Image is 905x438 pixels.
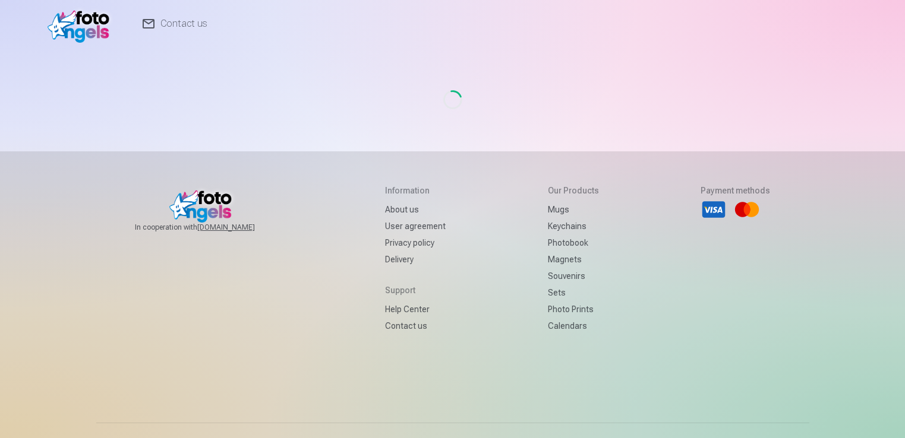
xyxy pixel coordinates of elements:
a: Calendars [548,318,599,334]
a: Help Center [385,301,446,318]
li: Visa [701,196,727,223]
span: In cooperation with [135,223,283,232]
a: Keychains [548,218,599,234]
a: Privacy policy [385,234,446,251]
a: Sets [548,284,599,301]
a: User agreement [385,218,446,234]
a: Souvenirs [548,268,599,284]
a: Magnets [548,251,599,268]
a: Mugs [548,201,599,218]
a: Contact us [385,318,446,334]
a: [DOMAIN_NAME] [197,223,283,232]
a: Delivery [385,251,446,268]
a: Photo prints [548,301,599,318]
a: Photobook [548,234,599,251]
a: About us [385,201,446,218]
h5: Support [385,284,446,296]
h5: Our products [548,185,599,196]
h5: Information [385,185,446,196]
img: /v1 [48,5,116,43]
h5: Payment methods [701,185,770,196]
li: Mastercard [734,196,760,223]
